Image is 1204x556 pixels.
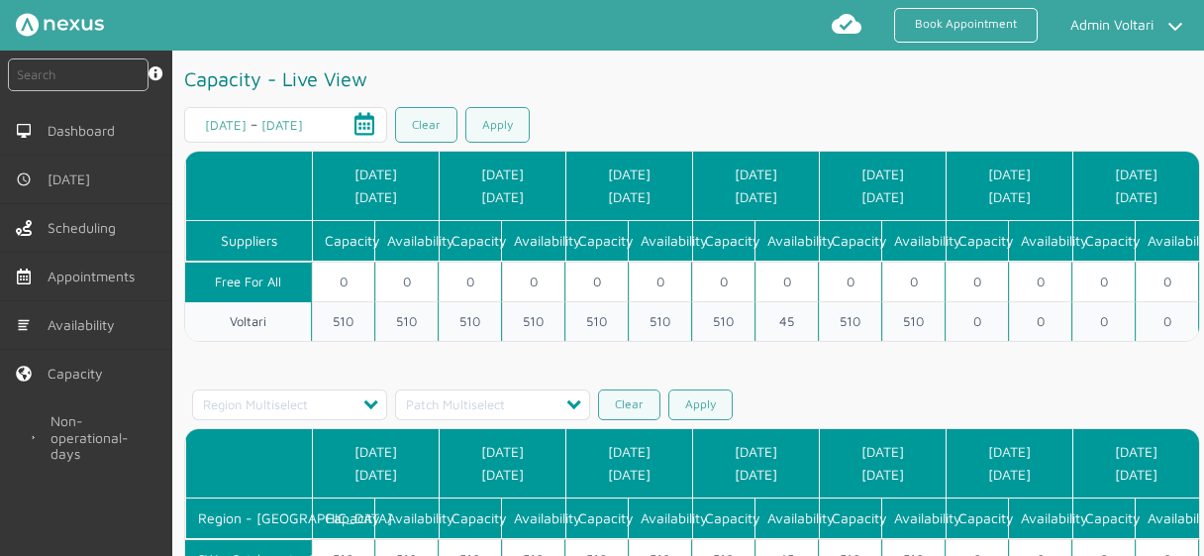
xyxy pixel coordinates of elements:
[312,221,375,262] th: Capacity
[16,220,32,236] img: scheduling-left-menu.svg
[16,397,172,477] a: Non-operational-days
[439,262,502,301] td: 0
[50,413,140,461] span: Non-operational-days
[882,499,946,539] th: Availability
[502,499,565,539] th: Availability
[312,262,375,301] td: 0
[325,441,427,463] span: [DATE]
[946,262,1009,301] td: 0
[16,269,32,284] img: appointments-left-menu.svg
[261,117,329,132] input: End date
[48,317,123,333] span: Availability
[325,164,427,185] span: [DATE]
[832,185,934,207] span: [DATE]
[882,221,946,262] th: Availability
[755,262,819,301] td: 0
[16,366,32,382] img: capacity-left-menu.svg
[1072,499,1136,539] th: Capacity
[312,301,375,341] td: 510
[185,262,312,301] td: Free For All
[692,499,755,539] th: Capacity
[819,499,882,539] th: Capacity
[1136,221,1199,262] th: Availability
[692,301,755,341] td: 510
[629,262,692,301] td: 0
[16,171,32,187] img: md-time.svg
[565,499,629,539] th: Capacity
[439,301,502,341] td: 510
[705,185,807,207] span: [DATE]
[1136,262,1199,301] td: 0
[946,499,1009,539] th: Capacity
[1085,185,1187,207] span: [DATE]
[958,164,1060,185] span: [DATE]
[48,269,143,284] span: Appointments
[832,463,934,485] span: [DATE]
[1136,499,1199,539] th: Availability
[451,185,553,207] span: [DATE]
[578,164,680,185] span: [DATE]
[629,221,692,262] th: Availability
[629,301,692,341] td: 510
[819,301,882,341] td: 510
[629,499,692,539] th: Availability
[205,117,247,132] input: Start date
[755,301,819,341] td: 45
[958,441,1060,463] span: [DATE]
[692,221,755,262] th: Capacity
[832,441,934,463] span: [DATE]
[755,499,819,539] th: Availability
[48,171,98,187] span: [DATE]
[832,164,934,185] span: [DATE]
[1136,301,1199,341] td: 0
[819,221,882,262] th: Capacity
[1009,499,1072,539] th: Availability
[48,220,124,236] span: Scheduling
[565,221,629,262] th: Capacity
[200,397,308,417] div: Region Multiselect
[325,185,427,207] span: [DATE]
[946,301,1009,341] td: 0
[185,301,312,341] td: Voltari
[502,262,565,301] td: 0
[375,221,439,262] th: Availability
[8,58,149,91] input: Search by: Ref, PostCode, MPAN, MPRN, Account, Customer
[375,301,439,341] td: 510
[578,463,680,485] span: [DATE]
[565,262,629,301] td: 0
[882,301,946,341] td: 510
[185,221,312,262] th: Suppliers
[439,221,502,262] th: Capacity
[16,12,104,38] img: Nexus
[946,221,1009,262] th: Capacity
[705,441,807,463] span: [DATE]
[251,117,257,132] span: –
[668,389,733,420] a: Apply
[692,262,755,301] td: 0
[755,221,819,262] th: Availability
[348,108,381,142] button: Open calendar
[1072,262,1136,301] td: 0
[325,463,427,485] span: [DATE]
[1009,301,1072,341] td: 0
[1072,301,1136,341] td: 0
[1009,221,1072,262] th: Availability
[1085,441,1187,463] span: [DATE]
[465,107,530,143] a: Apply
[312,499,375,539] th: Capacity
[705,463,807,485] span: [DATE]
[565,301,629,341] td: 510
[16,123,32,139] img: md-desktop.svg
[831,8,862,40] img: md-cloud-done.svg
[1009,262,1072,301] td: 0
[184,58,692,99] h1: Capacity - Live View
[403,397,505,417] div: Patch Multiselect
[502,221,565,262] th: Availability
[439,499,502,539] th: Capacity
[451,463,553,485] span: [DATE]
[1085,463,1187,485] span: [DATE]
[375,262,439,301] td: 0
[1085,164,1187,185] span: [DATE]
[882,262,946,301] td: 0
[578,185,680,207] span: [DATE]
